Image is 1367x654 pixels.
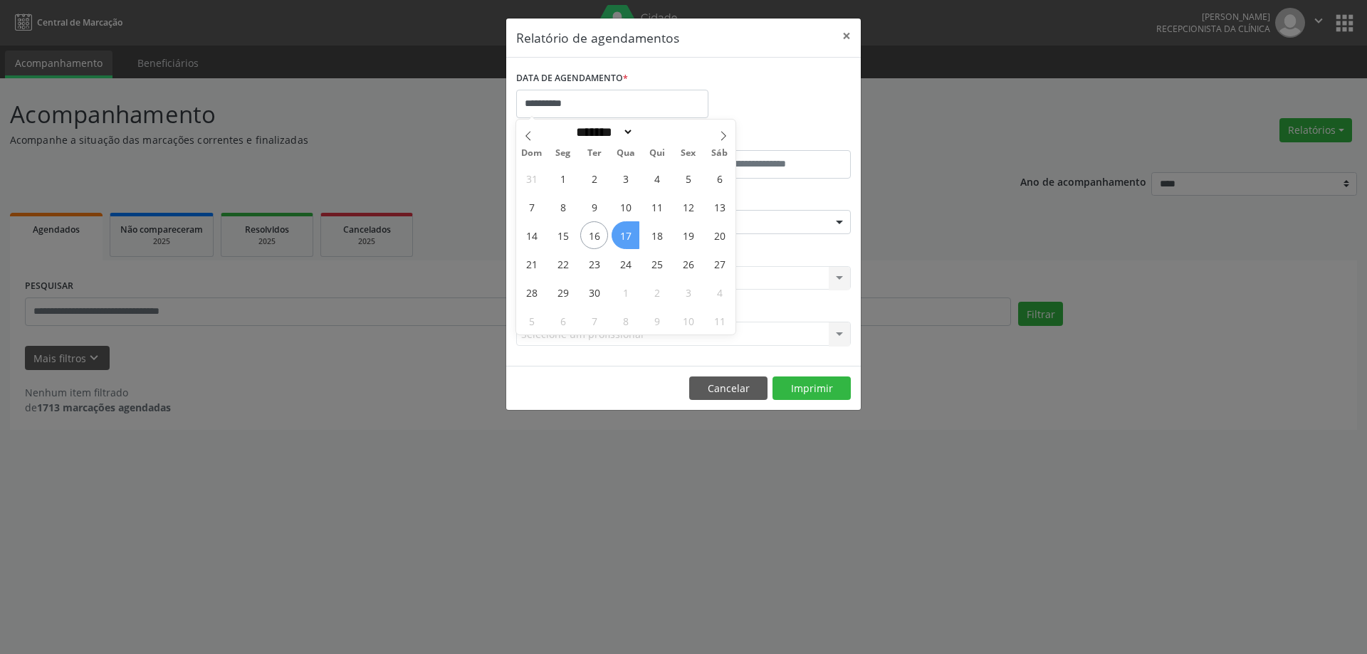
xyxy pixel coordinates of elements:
span: Outubro 10, 2025 [674,307,702,334]
span: Setembro 5, 2025 [674,164,702,192]
span: Sex [673,149,704,158]
span: Setembro 11, 2025 [643,193,671,221]
span: Setembro 22, 2025 [549,250,577,278]
span: Setembro 30, 2025 [580,278,608,306]
span: Outubro 5, 2025 [518,307,545,334]
span: Setembro 16, 2025 [580,221,608,249]
span: Setembro 8, 2025 [549,193,577,221]
span: Setembro 18, 2025 [643,221,671,249]
span: Setembro 21, 2025 [518,250,545,278]
span: Seg [548,149,579,158]
span: Ter [579,149,610,158]
span: Outubro 2, 2025 [643,278,671,306]
span: Outubro 1, 2025 [612,278,639,306]
label: ATÉ [687,128,851,150]
span: Setembro 26, 2025 [674,250,702,278]
span: Setembro 9, 2025 [580,193,608,221]
select: Month [571,125,634,139]
span: Setembro 20, 2025 [706,221,733,249]
span: Setembro 2, 2025 [580,164,608,192]
span: Dom [516,149,548,158]
span: Qui [641,149,673,158]
span: Setembro 13, 2025 [706,193,733,221]
span: Setembro 27, 2025 [706,250,733,278]
span: Sáb [704,149,735,158]
label: DATA DE AGENDAMENTO [516,68,628,90]
span: Setembro 1, 2025 [549,164,577,192]
span: Setembro 10, 2025 [612,193,639,221]
span: Setembro 25, 2025 [643,250,671,278]
span: Agosto 31, 2025 [518,164,545,192]
span: Setembro 14, 2025 [518,221,545,249]
button: Imprimir [772,376,851,401]
span: Setembro 17, 2025 [612,221,639,249]
span: Setembro 29, 2025 [549,278,577,306]
span: Setembro 3, 2025 [612,164,639,192]
span: Setembro 12, 2025 [674,193,702,221]
h5: Relatório de agendamentos [516,28,679,47]
span: Setembro 19, 2025 [674,221,702,249]
span: Setembro 4, 2025 [643,164,671,192]
span: Setembro 6, 2025 [706,164,733,192]
input: Year [634,125,681,139]
span: Setembro 15, 2025 [549,221,577,249]
button: Cancelar [689,376,768,401]
span: Setembro 24, 2025 [612,250,639,278]
span: Outubro 4, 2025 [706,278,733,306]
span: Outubro 9, 2025 [643,307,671,334]
span: Outubro 11, 2025 [706,307,733,334]
span: Outubro 7, 2025 [580,307,608,334]
span: Setembro 7, 2025 [518,193,545,221]
span: Qua [610,149,641,158]
span: Outubro 3, 2025 [674,278,702,306]
span: Outubro 6, 2025 [549,307,577,334]
button: Close [832,19,861,53]
span: Outubro 8, 2025 [612,307,639,334]
span: Setembro 28, 2025 [518,278,545,306]
span: Setembro 23, 2025 [580,250,608,278]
